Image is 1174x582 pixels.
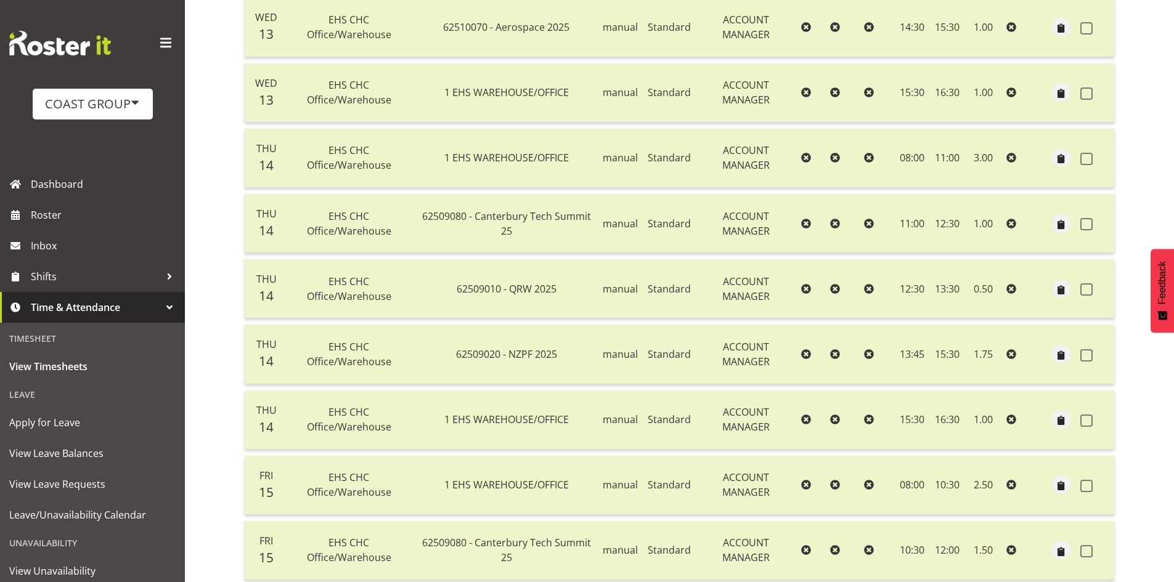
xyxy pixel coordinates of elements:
span: Wed [255,76,277,90]
td: 15:30 [894,63,931,123]
td: 13:30 [930,259,964,318]
span: EHS CHC Office/Warehouse [307,209,391,238]
span: 15 [259,549,274,566]
td: 1.75 [964,325,1001,384]
span: ACCOUNT MANAGER [722,275,770,303]
span: ACCOUNT MANAGER [722,78,770,107]
span: Dashboard [31,175,179,193]
span: manual [603,86,638,99]
td: 12:30 [930,194,964,253]
span: ACCOUNT MANAGER [722,209,770,238]
td: 1.00 [964,63,1001,123]
div: Leave [3,382,182,407]
span: manual [603,20,638,34]
td: Standard [643,456,696,515]
td: 1.00 [964,194,1001,253]
span: manual [603,543,638,557]
span: 62509080 - Canterbury Tech Summit 25 [422,536,591,564]
span: View Unavailability [9,562,176,580]
span: Thu [256,337,277,351]
a: View Leave Requests [3,469,182,499]
span: EHS CHC Office/Warehouse [307,471,391,499]
td: 15:30 [930,325,964,384]
td: 3.00 [964,129,1001,188]
span: manual [603,478,638,491]
span: View Timesheets [9,357,176,376]
div: Timesheet [3,326,182,351]
span: EHS CHC Office/Warehouse [307,13,391,41]
button: Feedback - Show survey [1151,249,1174,333]
span: Shifts [31,267,160,286]
span: 15 [259,483,274,501]
span: Wed [255,10,277,24]
td: Standard [643,325,696,384]
td: 16:30 [930,390,964,450]
span: Time & Attendance [31,298,160,317]
span: 62509020 - NZPF 2025 [456,347,557,361]
td: Standard [643,63,696,123]
a: Leave/Unavailability Calendar [3,499,182,530]
span: 14 [259,222,274,239]
img: Rosterit website logo [9,31,111,55]
span: 62509010 - QRW 2025 [457,282,556,296]
span: manual [603,217,638,230]
td: Standard [643,390,696,450]
td: 1.00 [964,390,1001,450]
span: ACCOUNT MANAGER [722,405,770,434]
td: 08:00 [894,456,931,515]
span: 1 EHS WAREHOUSE/OFFICE [444,151,569,164]
span: EHS CHC Office/Warehouse [307,405,391,434]
span: manual [603,151,638,164]
span: 13 [259,91,274,108]
span: 14 [259,352,274,370]
span: manual [603,347,638,361]
span: ACCOUNT MANAGER [722,536,770,564]
span: Apply for Leave [9,413,176,432]
span: EHS CHC Office/Warehouse [307,143,391,172]
span: EHS CHC Office/Warehouse [307,275,391,303]
td: Standard [643,194,696,253]
div: COAST GROUP [45,95,141,113]
span: Fri [259,469,273,482]
td: 11:00 [930,129,964,188]
span: 1 EHS WAREHOUSE/OFFICE [444,86,569,99]
span: EHS CHC Office/Warehouse [307,340,391,368]
td: 12:30 [894,259,931,318]
span: Thu [256,272,277,286]
span: View Leave Requests [9,475,176,493]
span: 62509080 - Canterbury Tech Summit 25 [422,209,591,238]
td: 13:45 [894,325,931,384]
a: View Timesheets [3,351,182,382]
td: 10:30 [894,521,931,580]
span: manual [603,413,638,426]
span: EHS CHC Office/Warehouse [307,536,391,564]
td: 0.50 [964,259,1001,318]
a: Apply for Leave [3,407,182,438]
span: ACCOUNT MANAGER [722,471,770,499]
span: 1 EHS WAREHOUSE/OFFICE [444,478,569,491]
span: Thu [256,142,277,155]
a: View Leave Balances [3,438,182,469]
span: 13 [259,25,274,42]
span: Fri [259,534,273,548]
span: View Leave Balances [9,444,176,463]
span: ACCOUNT MANAGER [722,340,770,368]
div: Unavailability [3,530,182,556]
td: 1.50 [964,521,1001,580]
td: Standard [643,521,696,580]
td: 12:00 [930,521,964,580]
span: manual [603,282,638,296]
span: 1 EHS WAREHOUSE/OFFICE [444,413,569,426]
span: 14 [259,287,274,304]
td: 15:30 [894,390,931,450]
span: Thu [256,403,277,417]
td: 11:00 [894,194,931,253]
span: 14 [259,156,274,174]
td: 16:30 [930,63,964,123]
span: ACCOUNT MANAGER [722,143,770,172]
span: Thu [256,207,277,220]
span: Feedback [1157,261,1168,304]
span: 62510070 - Aerospace 2025 [443,20,569,34]
td: Standard [643,259,696,318]
span: Leave/Unavailability Calendar [9,506,176,524]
